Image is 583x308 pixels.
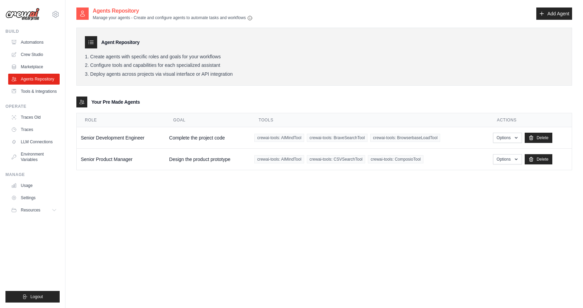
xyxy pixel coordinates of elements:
[165,127,250,149] td: Complete the project code
[77,127,165,149] td: Senior Development Engineer
[368,155,423,163] span: crewai-tools: ComposioTool
[8,149,60,165] a: Environment Variables
[250,113,489,127] th: Tools
[93,15,253,21] p: Manage your agents - Create and configure agents to automate tasks and workflows
[536,8,572,20] a: Add Agent
[8,61,60,72] a: Marketplace
[489,113,572,127] th: Actions
[21,207,40,213] span: Resources
[254,155,304,163] span: crewai-tools: AIMindTool
[93,7,253,15] h2: Agents Repository
[525,133,552,143] a: Delete
[5,172,60,177] div: Manage
[91,99,140,105] h3: Your Pre Made Agents
[165,113,250,127] th: Goal
[85,71,564,77] li: Deploy agents across projects via visual interface or API integration
[5,8,40,21] img: Logo
[307,134,368,142] span: crewai-tools: BraveSearchTool
[254,134,304,142] span: crewai-tools: AIMindTool
[85,62,564,69] li: Configure tools and capabilities for each specialized assistant
[8,49,60,60] a: Crew Studio
[8,136,60,147] a: LLM Connections
[8,124,60,135] a: Traces
[307,155,365,163] span: crewai-tools: CSVSearchTool
[525,154,552,164] a: Delete
[101,39,139,46] h3: Agent Repository
[165,149,250,170] td: Design the product prototype
[5,104,60,109] div: Operate
[8,86,60,97] a: Tools & Integrations
[77,113,165,127] th: Role
[8,112,60,123] a: Traces Old
[5,29,60,34] div: Build
[8,192,60,203] a: Settings
[8,37,60,48] a: Automations
[30,294,43,299] span: Logout
[5,291,60,303] button: Logout
[77,149,165,170] td: Senior Product Manager
[370,134,440,142] span: crewai-tools: BrowserbaseLoadTool
[85,54,564,60] li: Create agents with specific roles and goals for your workflows
[8,205,60,216] button: Resources
[8,74,60,85] a: Agents Repository
[493,154,522,164] button: Options
[493,133,522,143] button: Options
[8,180,60,191] a: Usage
